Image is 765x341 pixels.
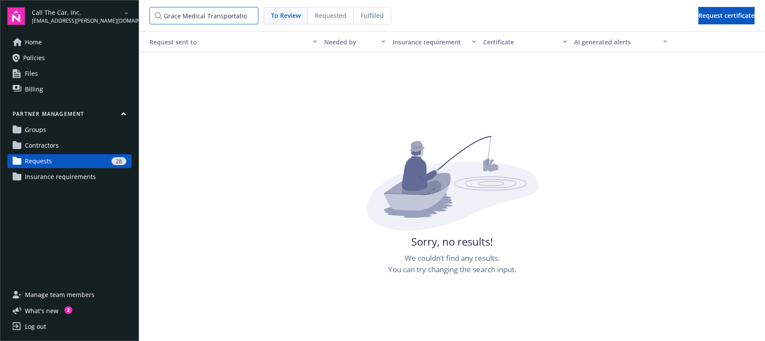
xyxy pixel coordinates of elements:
span: Requested [315,11,346,20]
button: Call The Car, Inc.[EMAIL_ADDRESS][PERSON_NAME][DOMAIN_NAME]arrowDropDown [32,7,132,25]
a: Insurance requirements [7,170,132,184]
a: arrowDropDown [121,8,132,18]
span: What ' s new [25,306,58,315]
span: You can try changing the search input. [388,264,516,275]
button: Insurance requirement [389,31,480,52]
span: Requests [25,154,52,168]
a: Files [7,67,132,81]
span: Policies [23,51,45,65]
div: Certificate [483,37,558,47]
a: Contractors [7,138,132,152]
div: 28 [112,157,126,165]
span: Groups [25,123,46,137]
span: Manage team members [25,288,95,302]
a: Manage team members [7,288,132,302]
button: Request certificate [698,7,755,24]
span: Files [25,67,38,81]
a: Policies [7,51,132,65]
button: Needed by [321,31,389,52]
div: Needed by [324,37,376,47]
input: Search by... [149,7,258,24]
div: Insurance requirement [393,37,467,47]
a: Requests28 [7,154,132,168]
div: Request sent to [142,37,308,47]
div: 2 [64,306,72,314]
span: Sorry, no results! [411,234,493,249]
span: Fulfilled [361,11,384,20]
div: Log out [25,320,46,334]
button: AI generated alerts [571,31,671,52]
span: Billing [25,82,43,96]
img: navigator-logo.svg [7,7,25,25]
a: Billing [7,82,132,96]
span: To Review [271,11,301,20]
a: Groups [7,123,132,137]
div: AI generated alerts [574,37,658,47]
a: Home [7,35,132,49]
span: Request certificate [698,11,755,20]
span: Contractors [25,138,59,152]
span: [EMAIL_ADDRESS][PERSON_NAME][DOMAIN_NAME] [32,17,121,25]
button: What's new2 [7,306,72,315]
span: Call The Car, Inc. [32,8,121,17]
button: Partner management [7,110,132,121]
span: Home [25,35,42,49]
span: We couldn’t find any results. [405,253,500,264]
span: Insurance requirements [25,170,96,184]
button: Certificate [480,31,571,52]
